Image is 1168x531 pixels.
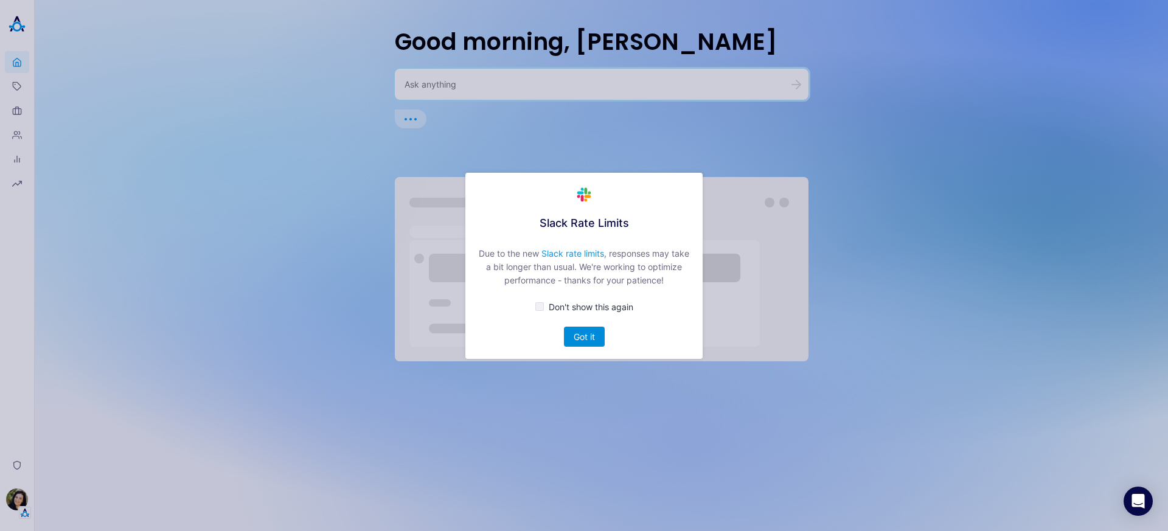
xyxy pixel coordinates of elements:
[564,327,605,347] button: Got it
[541,248,604,259] a: Slack rate limits
[535,302,633,312] button: Don't show this again
[478,247,690,287] div: Due to the new , responses may take a bit longer than usual. We're working to optimize performanc...
[540,185,629,232] div: Slack Rate Limits
[549,302,633,312] span: Don't show this again
[1124,487,1153,516] div: Open Intercom Messenger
